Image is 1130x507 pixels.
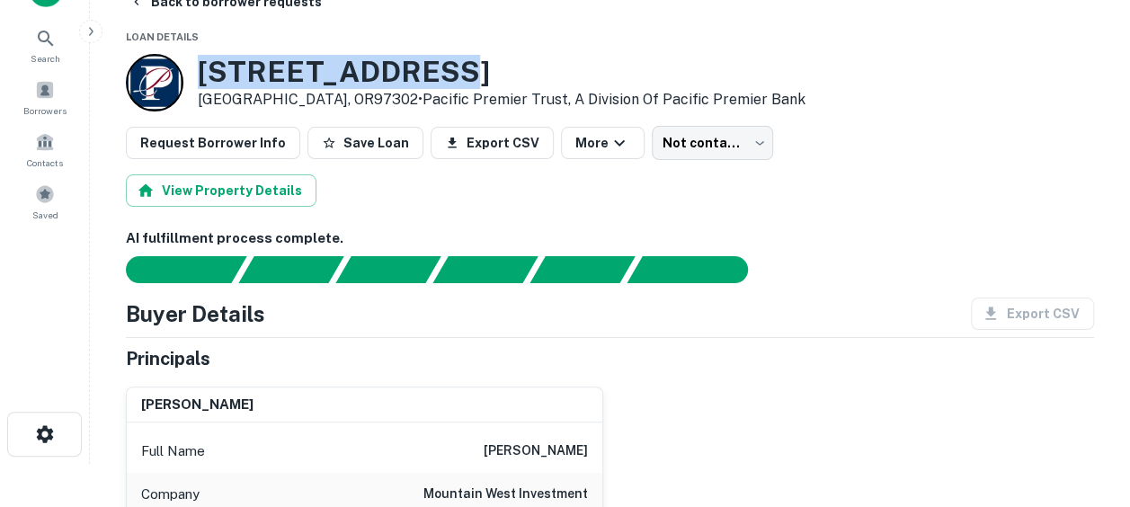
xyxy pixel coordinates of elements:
button: Export CSV [431,127,554,159]
div: Not contacted [652,126,773,160]
a: Pacific Premier Trust, A Division Of Pacific Premier Bank [423,91,805,108]
a: Borrowers [5,73,85,121]
div: Your request is received and processing... [238,256,343,283]
h3: [STREET_ADDRESS] [198,55,805,89]
a: Contacts [5,125,85,173]
p: Full Name [141,440,205,462]
span: Saved [32,208,58,222]
div: Principals found, still searching for contact information. This may take time... [529,256,635,283]
div: Sending borrower request to AI... [104,256,239,283]
h6: mountain west investment [423,484,588,505]
h6: [PERSON_NAME] [484,440,588,462]
div: AI fulfillment process complete. [627,256,770,283]
span: Search [31,51,60,66]
div: Principals found, AI now looking for contact information... [432,256,538,283]
a: Saved [5,177,85,226]
p: Company [141,484,200,505]
button: Request Borrower Info [126,127,300,159]
button: Save Loan [307,127,423,159]
h4: Buyer Details [126,298,265,330]
a: Search [5,21,85,69]
button: More [561,127,645,159]
span: Contacts [27,156,63,170]
button: View Property Details [126,174,316,207]
h5: Principals [126,345,210,372]
span: Loan Details [126,31,199,42]
p: [GEOGRAPHIC_DATA], OR97302 • [198,89,805,111]
h6: [PERSON_NAME] [141,395,254,415]
iframe: Chat Widget [1040,363,1130,449]
span: Borrowers [23,103,67,118]
div: Documents found, AI parsing details... [335,256,440,283]
h6: AI fulfillment process complete. [126,228,1094,249]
